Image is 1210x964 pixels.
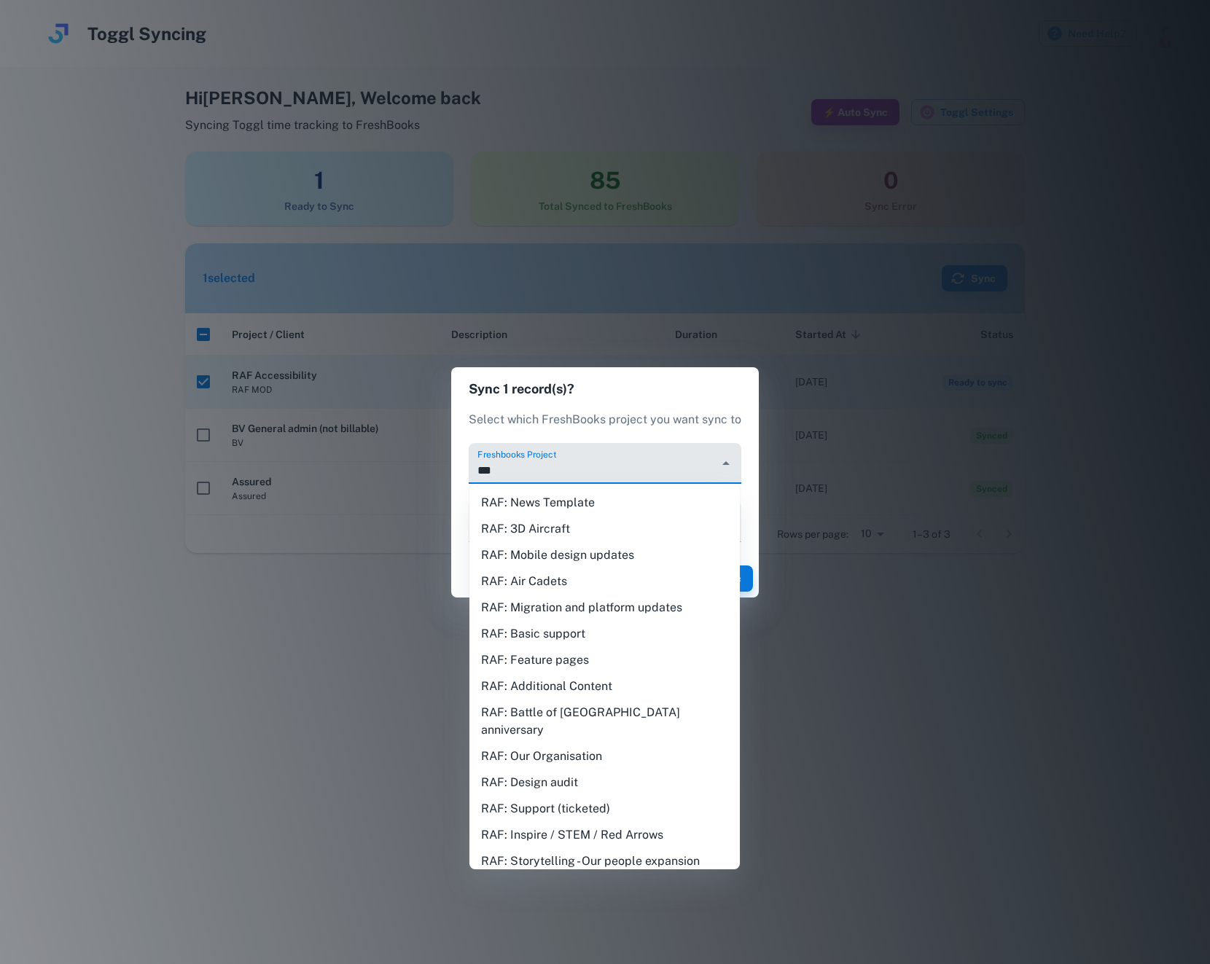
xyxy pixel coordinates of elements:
[469,568,740,595] li: RAF: Air Cadets
[469,542,740,568] li: RAF: Mobile design updates
[469,516,740,542] li: RAF: 3D Aircraft
[469,501,741,542] div: ​
[469,621,740,647] li: RAF: Basic support
[477,448,556,461] label: Freshbooks Project
[469,595,740,621] li: RAF: Migration and platform updates
[469,490,740,516] li: RAF: News Template
[469,411,741,428] p: Select which FreshBooks project you want sync to
[716,453,736,474] button: Close
[469,848,740,874] li: RAF: Storytelling - Our people expansion
[469,796,740,822] li: RAF: Support (ticketed)
[469,769,740,796] li: RAF: Design audit
[469,743,740,769] li: RAF: Our Organisation
[469,822,740,848] li: RAF: Inspire / STEM / Red Arrows
[469,700,740,743] li: RAF: Battle of [GEOGRAPHIC_DATA] anniversary
[469,647,740,673] li: RAF: Feature pages
[451,367,759,411] h2: Sync 1 record(s)?
[469,673,740,700] li: RAF: Additional Content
